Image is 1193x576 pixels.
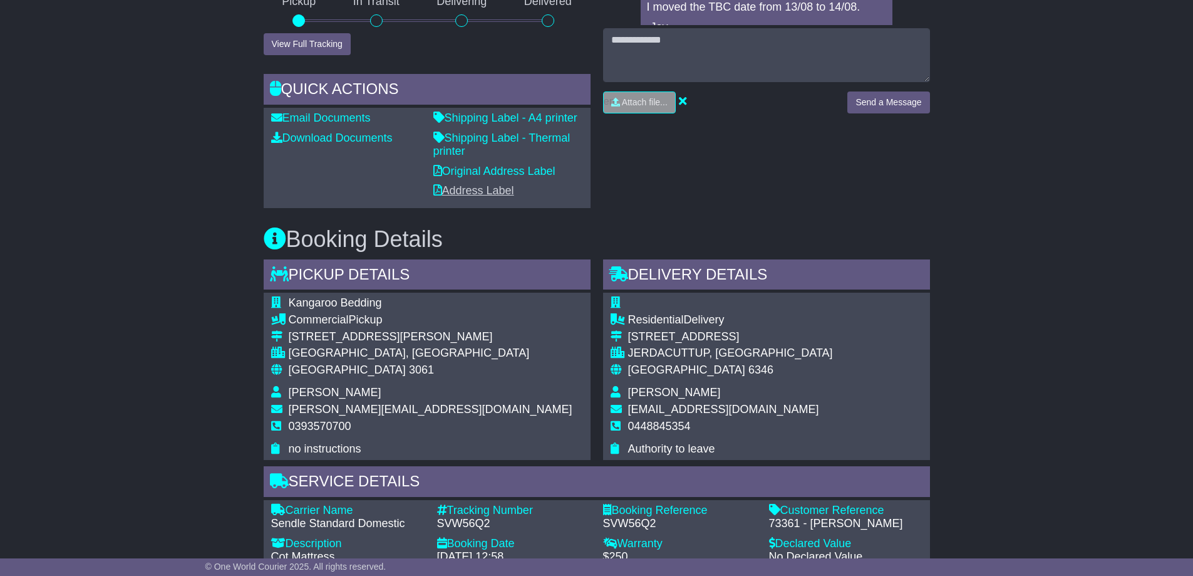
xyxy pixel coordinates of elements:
[289,347,572,360] div: [GEOGRAPHIC_DATA], [GEOGRAPHIC_DATA]
[433,184,514,197] a: Address Label
[603,259,930,293] div: Delivery Details
[205,562,386,572] span: © One World Courier 2025. All rights reserved.
[289,296,382,309] span: Kangaroo Bedding
[289,403,572,416] span: [PERSON_NAME][EMAIL_ADDRESS][DOMAIN_NAME]
[289,364,406,376] span: [GEOGRAPHIC_DATA]
[289,420,351,432] span: 0393570700
[433,165,555,177] a: Original Address Label
[289,313,349,326] span: Commercial
[647,21,886,34] p: -Joy
[271,537,425,551] div: Description
[409,364,434,376] span: 3061
[748,364,773,376] span: 6346
[264,466,930,500] div: Service Details
[769,517,922,531] div: 73361 - [PERSON_NAME]
[264,227,930,252] h3: Booking Details
[769,537,922,551] div: Declared Value
[264,74,591,108] div: Quick Actions
[603,550,757,564] div: $250
[603,504,757,518] div: Booking Reference
[271,132,393,144] a: Download Documents
[289,386,381,399] span: [PERSON_NAME]
[847,92,929,113] button: Send a Message
[628,442,715,455] span: Authority to leave
[769,504,922,518] div: Customer Reference
[289,330,572,344] div: [STREET_ADDRESS][PERSON_NAME]
[628,403,819,416] span: [EMAIL_ADDRESS][DOMAIN_NAME]
[628,386,721,399] span: [PERSON_NAME]
[271,112,371,124] a: Email Documents
[628,313,833,327] div: Delivery
[628,420,691,432] span: 0448845354
[603,517,757,531] div: SVW56Q2
[437,517,591,531] div: SVW56Q2
[437,504,591,518] div: Tracking Number
[628,330,833,344] div: [STREET_ADDRESS]
[289,313,572,327] div: Pickup
[289,442,361,455] span: no instructions
[264,259,591,293] div: Pickup Details
[271,550,425,564] div: Cot Mattress
[769,550,922,564] div: No Declared Value
[437,550,591,564] div: [DATE] 12:58
[271,517,425,531] div: Sendle Standard Domestic
[271,504,425,518] div: Carrier Name
[437,537,591,551] div: Booking Date
[433,132,571,158] a: Shipping Label - Thermal printer
[647,1,886,14] p: I moved the TBC date from 13/08 to 14/08.
[628,364,745,376] span: [GEOGRAPHIC_DATA]
[264,33,351,55] button: View Full Tracking
[433,112,577,124] a: Shipping Label - A4 printer
[628,313,684,326] span: Residential
[628,347,833,360] div: JERDACUTTUP, [GEOGRAPHIC_DATA]
[603,537,757,551] div: Warranty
